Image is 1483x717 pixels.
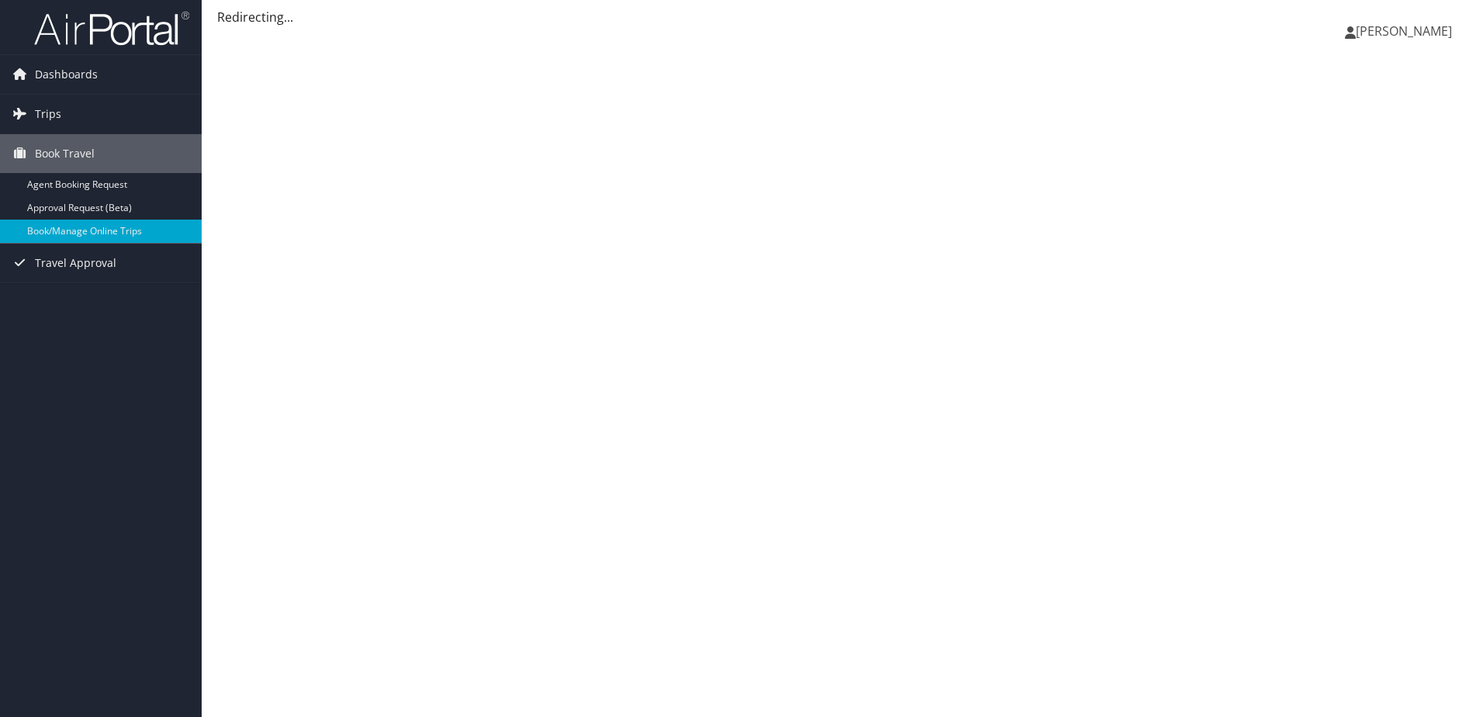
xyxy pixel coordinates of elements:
[35,244,116,282] span: Travel Approval
[1356,23,1452,40] span: [PERSON_NAME]
[34,10,189,47] img: airportal-logo.png
[35,134,95,173] span: Book Travel
[217,8,1467,26] div: Redirecting...
[35,95,61,133] span: Trips
[1345,8,1467,54] a: [PERSON_NAME]
[35,55,98,94] span: Dashboards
